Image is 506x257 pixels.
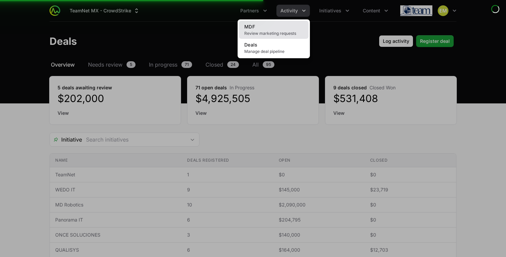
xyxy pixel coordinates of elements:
[60,5,392,17] div: Main navigation
[276,5,310,17] div: Activity menu
[239,21,309,39] a: MDFReview marketing requests
[239,39,309,57] a: DealsManage deal pipeline
[244,42,258,48] span: Deals
[244,31,303,36] span: Review marketing requests
[244,49,303,54] span: Manage deal pipeline
[244,24,255,29] span: MDF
